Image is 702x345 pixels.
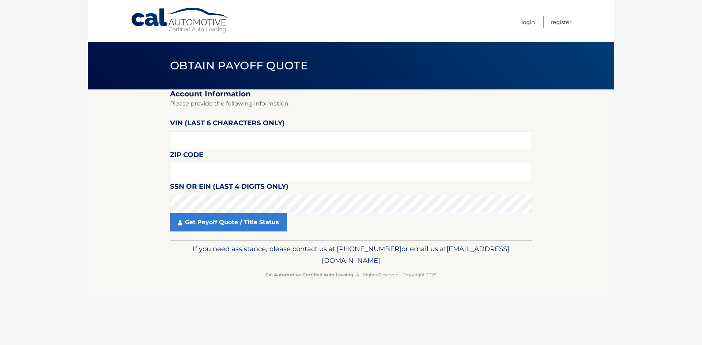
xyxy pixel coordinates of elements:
a: Register [551,16,571,28]
strong: Cal Automotive Certified Auto Leasing [265,272,353,277]
a: Cal Automotive [131,7,229,33]
h2: Account Information [170,89,532,99]
p: If you need assistance, please contact us at: or email us at [175,243,527,267]
label: SSN or EIN (last 4 digits only) [170,181,288,195]
p: - All Rights Reserved - Copyright 2025 [175,271,527,279]
span: [PHONE_NUMBER] [337,245,401,253]
a: Get Payoff Quote / Title Status [170,213,287,231]
a: Login [521,16,535,28]
p: Please provide the following information. [170,99,532,109]
label: Zip Code [170,149,203,163]
span: Obtain Payoff Quote [170,59,308,72]
label: VIN (last 6 characters only) [170,118,285,131]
